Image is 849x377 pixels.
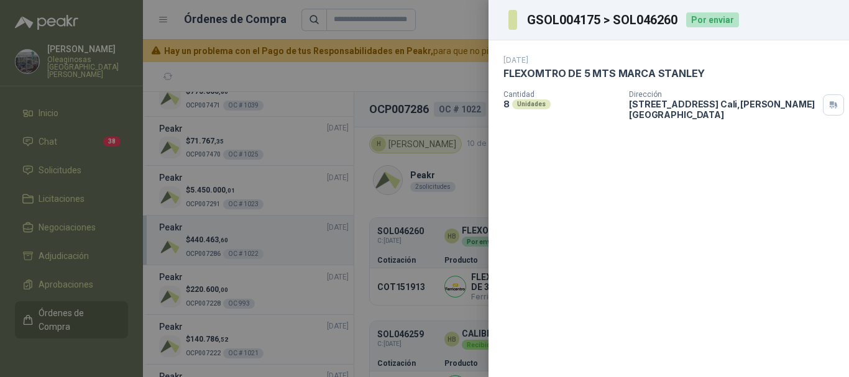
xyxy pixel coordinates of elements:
[503,55,528,65] p: [DATE]
[527,14,679,26] h3: GSOL004175 > SOL046260
[503,90,619,99] p: Cantidad
[629,90,818,99] p: Dirección
[512,99,551,109] div: Unidades
[686,12,739,27] div: Por enviar
[629,99,818,120] p: [STREET_ADDRESS] Cali , [PERSON_NAME][GEOGRAPHIC_DATA]
[503,99,510,109] p: 8
[503,67,705,80] p: FLEXOMTRO DE 5 MTS MARCA STANLEY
